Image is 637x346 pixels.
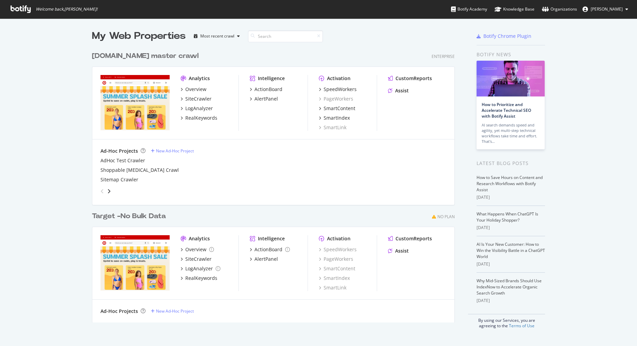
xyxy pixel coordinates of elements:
a: SpeedWorkers [319,86,357,93]
a: Why Mid-Sized Brands Should Use IndexNow to Accelerate Organic Search Growth [477,278,542,296]
a: New Ad-Hoc Project [151,148,194,154]
div: By using our Services, you are agreeing to the [468,314,545,329]
a: Sitemap Crawler [100,176,138,183]
div: SiteCrawler [185,95,212,102]
a: Overview [181,246,214,253]
div: AI search demands speed and agility, yet multi-step technical workflows take time and effort. Tha... [482,122,540,144]
a: SpeedWorkers [319,246,357,253]
div: Organizations [542,6,577,13]
div: Intelligence [258,75,285,82]
a: SmartLink [319,284,346,291]
div: Activation [327,75,351,82]
img: How to Prioritize and Accelerate Technical SEO with Botify Assist [477,61,545,96]
a: SmartContent [319,105,355,112]
span: Welcome back, [PERSON_NAME] ! [36,6,97,12]
a: Shoppable [MEDICAL_DATA] Crawl [100,167,179,174]
div: My Web Properties [92,29,186,43]
div: angle-right [107,188,111,195]
a: SiteCrawler [181,256,212,262]
a: AlertPanel [250,256,278,262]
div: Knowledge Base [495,6,534,13]
div: RealKeywords [185,115,217,121]
a: SmartIndex [319,275,350,282]
div: Overview [185,86,206,93]
a: How to Save Hours on Content and Research Workflows with Botify Assist [477,175,543,193]
a: What Happens When ChatGPT Is Your Holiday Shopper? [477,211,538,223]
div: [DATE] [477,261,545,267]
div: Botify Academy [451,6,487,13]
div: SmartIndex [324,115,350,121]
div: SpeedWorkers [324,86,357,93]
a: AdHoc Test Crawler [100,157,145,164]
div: CustomReports [395,75,432,82]
a: ActionBoard [250,86,282,93]
div: ActionBoard [254,246,282,253]
a: PageWorkers [319,95,353,102]
div: [DATE] [477,298,545,304]
a: CustomReports [388,75,432,82]
span: Noah Turner [591,6,623,12]
a: Target -No Bulk Data [92,211,169,221]
button: Most recent crawl [191,31,243,42]
div: angle-left [98,186,107,197]
img: www.target.com [100,75,170,130]
div: SmartContent [324,105,355,112]
div: AlertPanel [254,256,278,262]
input: Search [248,30,323,42]
a: SmartLink [319,124,346,131]
div: grid [92,43,460,322]
div: CustomReports [395,235,432,242]
div: SiteCrawler [185,256,212,262]
a: RealKeywords [181,115,217,121]
div: [DOMAIN_NAME] master crawl [92,51,199,61]
div: AlertPanel [254,95,278,102]
div: ActionBoard [254,86,282,93]
div: Assist [395,87,409,94]
a: AlertPanel [250,95,278,102]
div: Enterprise [432,54,455,59]
a: PageWorkers [319,256,353,262]
div: Ad-Hoc Projects [100,148,138,154]
div: Botify Chrome Plugin [483,33,531,40]
a: Assist [388,87,409,94]
div: Intelligence [258,235,285,242]
div: [DATE] [477,225,545,231]
div: Analytics [189,235,210,242]
a: How to Prioritize and Accelerate Technical SEO with Botify Assist [482,102,531,119]
a: CustomReports [388,235,432,242]
div: No Plan [437,214,455,220]
div: Overview [185,246,206,253]
a: Assist [388,247,409,254]
img: targetsecondary.com [100,235,170,290]
div: [DATE] [477,194,545,200]
a: [DOMAIN_NAME] master crawl [92,51,201,61]
div: Activation [327,235,351,242]
div: Assist [395,247,409,254]
a: ActionBoard [250,246,290,253]
div: New Ad-Hoc Project [156,308,194,314]
div: New Ad-Hoc Project [156,148,194,154]
a: SmartIndex [319,115,350,121]
div: Latest Blog Posts [477,160,545,167]
a: LogAnalyzer [181,105,213,112]
a: Botify Chrome Plugin [477,33,531,40]
div: Most recent crawl [200,34,234,38]
div: LogAnalyzer [185,265,213,272]
a: Terms of Use [509,323,534,329]
div: Ad-Hoc Projects [100,308,138,315]
a: Overview [181,86,206,93]
button: [PERSON_NAME] [577,4,634,15]
a: SmartContent [319,265,355,272]
div: LogAnalyzer [185,105,213,112]
a: SiteCrawler [181,95,212,102]
a: LogAnalyzer [181,265,220,272]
